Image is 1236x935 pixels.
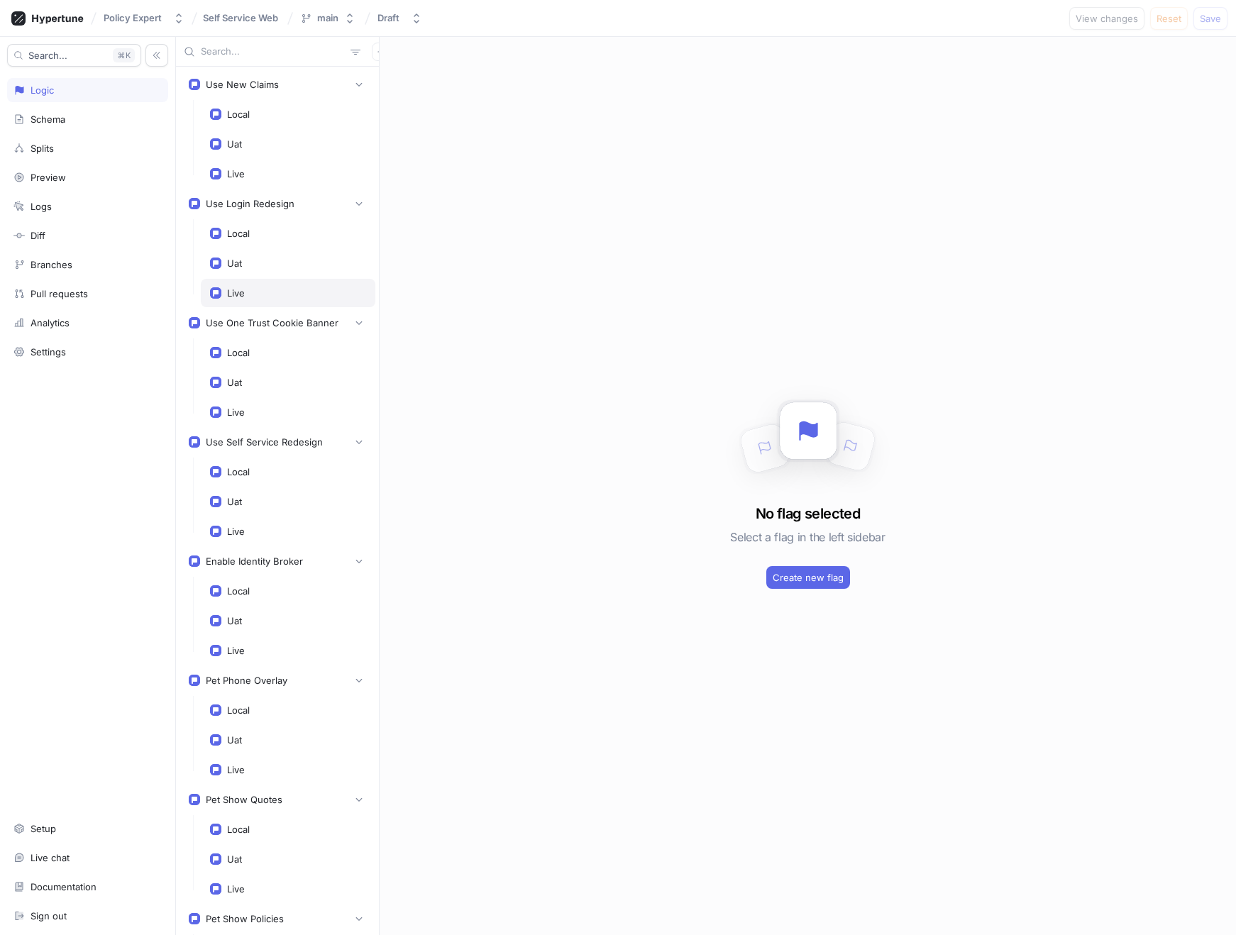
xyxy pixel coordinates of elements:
div: Documentation [31,881,96,892]
div: Preview [31,172,66,183]
div: Schema [31,114,65,125]
div: Analytics [31,317,70,328]
div: Live [227,406,245,418]
h3: No flag selected [756,503,860,524]
div: Live chat [31,852,70,863]
div: Sign out [31,910,67,922]
div: Branches [31,259,72,270]
button: Reset [1150,7,1188,30]
div: Diff [31,230,45,241]
button: main [294,6,361,30]
div: Splits [31,143,54,154]
div: Pet Show Quotes [206,794,282,805]
button: View changes [1069,7,1144,30]
h5: Select a flag in the left sidebar [730,524,885,550]
div: Local [227,466,250,477]
a: Documentation [7,875,168,899]
div: Use One Trust Cookie Banner [206,317,338,328]
div: Pet Show Policies [206,913,284,924]
div: Use New Claims [206,79,279,90]
div: Local [227,228,250,239]
div: Enable Identity Broker [206,555,303,567]
div: Uat [227,853,242,865]
div: Use Self Service Redesign [206,436,323,448]
div: Pull requests [31,288,88,299]
div: main [317,12,338,24]
div: K [113,48,135,62]
div: Live [227,645,245,656]
div: Local [227,585,250,597]
div: Live [227,883,245,895]
div: Live [227,168,245,179]
div: Policy Expert [104,12,162,24]
input: Search... [201,45,345,59]
div: Uat [227,615,242,626]
div: Local [227,704,250,716]
div: Draft [377,12,399,24]
div: Uat [227,734,242,746]
div: Logic [31,84,54,96]
div: Uat [227,138,242,150]
button: Draft [372,6,428,30]
span: Create new flag [773,573,844,582]
div: Local [227,824,250,835]
span: Self Service Web [203,13,278,23]
span: Search... [28,51,67,60]
div: Uat [227,377,242,388]
div: Setup [31,823,56,834]
div: Live [227,764,245,775]
div: Logs [31,201,52,212]
button: Search...K [7,44,141,67]
div: Local [227,109,250,120]
div: Live [227,526,245,537]
div: Uat [227,258,242,269]
button: Create new flag [766,566,850,589]
span: Reset [1157,14,1181,23]
button: Policy Expert [98,6,190,30]
div: Uat [227,496,242,507]
button: Save [1193,7,1227,30]
div: Use Login Redesign [206,198,294,209]
div: Settings [31,346,66,358]
span: Save [1200,14,1221,23]
div: Local [227,347,250,358]
div: Live [227,287,245,299]
div: Pet Phone Overlay [206,675,287,686]
span: View changes [1076,14,1138,23]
